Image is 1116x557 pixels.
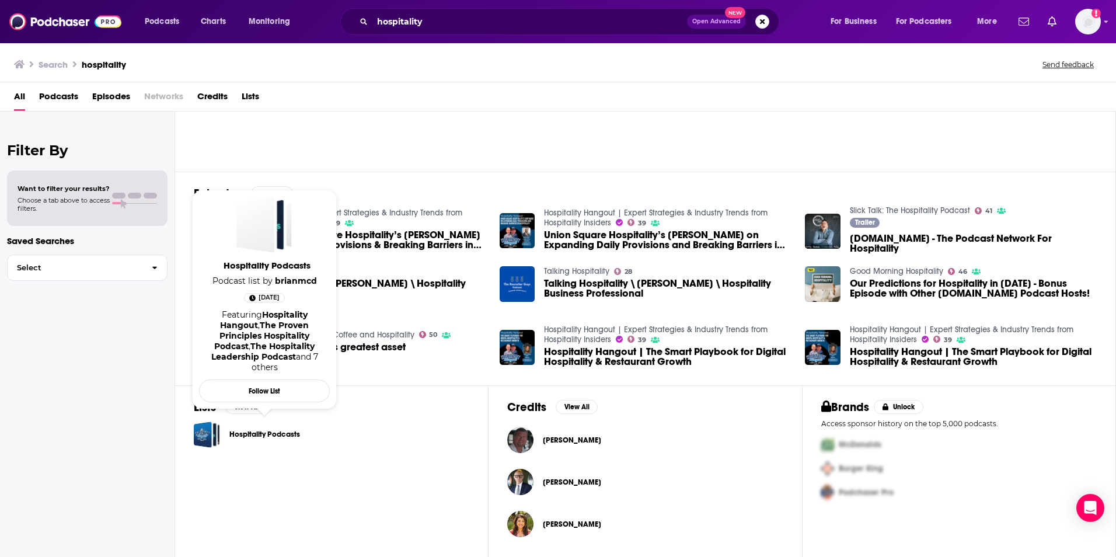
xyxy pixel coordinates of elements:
a: Hospitality Podcasts [201,260,332,276]
a: Dr. Romie Mushtaq [543,520,601,529]
a: 28 [614,268,632,275]
button: Send feedback [1039,60,1097,69]
img: Hospitality.FM - The Podcast Network For Hospitality [805,214,841,249]
img: Hospitality Hangout | The Smart Playbook for Digital Hospitality & Restaurant Growth [500,330,535,365]
h2: Credits [507,400,546,415]
span: Networks [144,87,183,111]
span: Podchaser Pro [839,488,894,497]
span: , [249,341,250,351]
a: Hospitality Hangout | The Smart Playbook for Digital Hospitality & Restaurant Growth [805,330,841,365]
span: Logged in as AlexMerceron [1075,9,1101,34]
a: Hospitality Hangout [220,309,308,330]
span: [PERSON_NAME] [543,436,601,445]
img: Talking Hospitality \ David Tripoli \ Hospitality Business Professional [500,266,535,302]
img: Colin Neill [507,469,533,495]
div: Open Intercom Messenger [1076,494,1104,522]
span: 39 [638,221,646,226]
span: 39 [944,337,952,343]
a: Talking Hospitality [544,266,609,276]
img: User Profile [1075,9,1101,34]
img: Third Pro Logo [817,481,839,504]
span: More [977,13,997,30]
p: Access sponsor history on the top 5,000 podcasts. [821,419,1097,428]
span: Burger King [839,464,883,474]
h2: Brands [821,400,870,415]
button: open menu [137,12,194,31]
a: Episodes [92,87,130,111]
a: Good Morning Hospitality [850,266,943,276]
a: All [14,87,25,111]
a: Hospitality Hangout | The Smart Playbook for Digital Hospitality & Restaurant Growth [544,347,791,367]
button: open menu [888,12,969,31]
span: Select [8,264,142,271]
span: [DOMAIN_NAME] - The Podcast Network For Hospitality [850,234,1097,253]
a: Credits [197,87,228,111]
a: 41 [975,207,992,214]
button: Show profile menu [1075,9,1101,34]
a: Our Predictions for Hospitality in 2024 - Bonus Episode with Other Hospitality.FM Podcast Hosts! [850,278,1097,298]
span: , [258,320,260,330]
a: Hospitality Podcasts [229,428,300,441]
span: For Podcasters [896,13,952,30]
a: Hospitality Hangout | Expert Strategies & Industry Trends from Hospitality Insiders [544,325,768,344]
span: Choose a tab above to access filters. [18,196,110,213]
h2: Filter By [7,142,168,159]
a: The Proven Principles Hospitality Podcast [214,320,309,351]
button: open menu [969,12,1012,31]
button: Dr. Romie MushtaqDr. Romie Mushtaq [507,506,783,543]
img: Dr. Romie Mushtaq [507,511,533,537]
a: Union Square Hospitality’s Chip Wade on Expanding Daily Provisions and Breaking Barriers in Hospi... [544,230,791,250]
a: Loren Gray [543,436,601,445]
span: Hospitality Podcasts [236,197,292,253]
span: Want to filter your results? [18,184,110,193]
div: Featuring and 7 others [204,309,325,373]
img: Podchaser - Follow, Share and Rate Podcasts [9,11,121,33]
span: Monitoring [249,13,290,30]
a: CreditsView All [507,400,598,415]
a: Union Square Hospitality’s Chip Wade on Expanding Daily Provisions and Breaking Barriers in Hospi... [500,213,535,249]
span: REWIND: Union Square Hospitality’s [PERSON_NAME] | Expanding Daily Provisions & Breaking Barriers... [239,230,486,250]
a: Show notifications dropdown [1014,12,1034,32]
span: Podcast list by [208,276,322,286]
div: Search podcasts, credits, & more... [351,8,790,35]
a: Jul 12th, 2023 [244,293,285,302]
span: New [725,7,746,18]
span: 41 [985,208,992,214]
a: Lists [242,87,259,111]
img: Second Pro Logo [817,457,839,481]
a: 39 [627,219,646,226]
span: For Business [831,13,877,30]
a: Podcasts [39,87,78,111]
a: Talking Hospitality \ David Tripoli \ Hospitality Business Professional [544,278,791,298]
span: Union Square Hospitality’s [PERSON_NAME] on Expanding Daily Provisions and Breaking Barriers in H... [544,230,791,250]
button: Open AdvancedNew [687,15,746,29]
a: The Hospitality Leadership Podcast [211,341,315,362]
a: Hospitality Hangout | The Smart Playbook for Digital Hospitality & Restaurant Growth [850,347,1097,367]
a: Hospitality Hangout | Expert Strategies & Industry Trends from Hospitality Insiders [239,208,462,228]
button: Loren GrayLoren Gray [507,422,783,459]
span: [PERSON_NAME] [543,520,601,529]
a: Slick Talk: The Hospitality Podcast [850,206,970,215]
span: Talking Hospitality \ [PERSON_NAME] \ Hospitality Specialist [239,278,486,298]
a: Talking Hospitality \ Chris Tripoli \ Hospitality Specialist [239,278,486,298]
span: Open Advanced [692,19,741,25]
span: Podcasts [145,13,179,30]
a: Colin Neill [543,478,601,487]
a: brianmcd [275,276,317,286]
a: Show notifications dropdown [1043,12,1061,32]
a: 50 [419,331,438,338]
span: McDonalds [839,440,881,450]
button: Colin NeillColin Neill [507,464,783,501]
span: Hospitality Podcasts [201,260,332,271]
a: Hospitality Podcasts [194,422,220,448]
